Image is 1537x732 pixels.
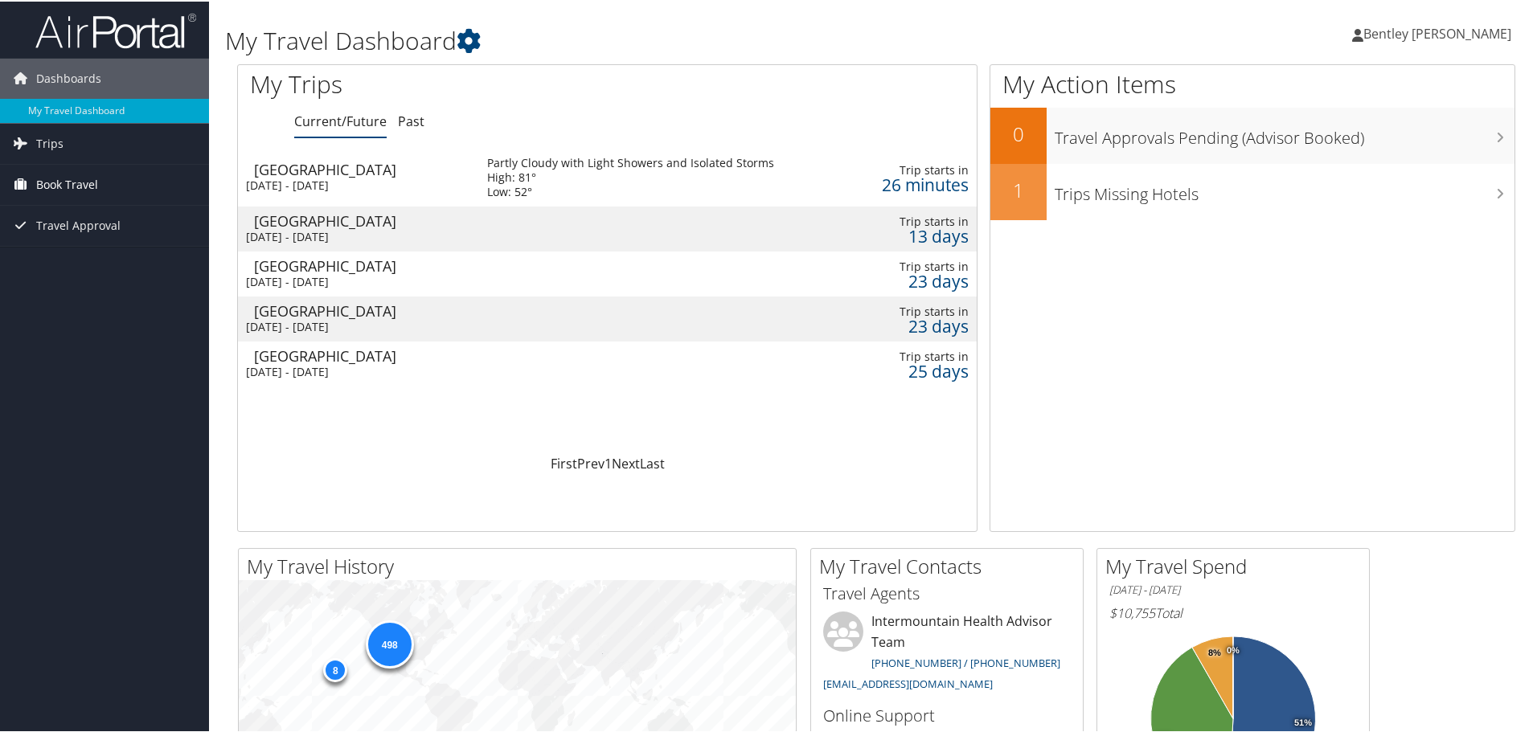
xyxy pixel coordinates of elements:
[246,363,463,378] div: [DATE] - [DATE]
[365,619,413,667] div: 498
[867,303,969,317] div: Trip starts in
[254,212,471,227] div: [GEOGRAPHIC_DATA]
[254,302,471,317] div: [GEOGRAPHIC_DATA]
[323,656,347,681] div: 8
[990,162,1514,219] a: 1Trips Missing Hotels
[823,703,1071,726] h3: Online Support
[246,228,463,243] div: [DATE] - [DATE]
[990,175,1047,202] h2: 1
[1109,603,1357,620] h6: Total
[819,551,1083,579] h2: My Travel Contacts
[1109,581,1357,596] h6: [DATE] - [DATE]
[867,272,969,287] div: 23 days
[990,106,1514,162] a: 0Travel Approvals Pending (Advisor Booked)
[1352,8,1527,56] a: Bentley [PERSON_NAME]
[867,162,969,176] div: Trip starts in
[867,176,969,190] div: 26 minutes
[1055,174,1514,204] h3: Trips Missing Hotels
[36,204,121,244] span: Travel Approval
[36,122,64,162] span: Trips
[640,453,665,471] a: Last
[36,163,98,203] span: Book Travel
[487,183,774,198] div: Low: 52°
[867,227,969,242] div: 13 days
[246,177,463,191] div: [DATE] - [DATE]
[815,610,1079,696] li: Intermountain Health Advisor Team
[990,119,1047,146] h2: 0
[867,362,969,377] div: 25 days
[254,347,471,362] div: [GEOGRAPHIC_DATA]
[1208,647,1221,656] tspan: 8%
[294,111,387,129] a: Current/Future
[246,318,463,333] div: [DATE] - [DATE]
[247,551,796,579] h2: My Travel History
[990,66,1514,100] h1: My Action Items
[612,453,640,471] a: Next
[871,654,1060,669] a: [PHONE_NUMBER] / [PHONE_NUMBER]
[823,675,993,689] a: [EMAIL_ADDRESS][DOMAIN_NAME]
[867,258,969,272] div: Trip starts in
[1227,644,1240,654] tspan: 0%
[867,213,969,227] div: Trip starts in
[1294,717,1312,726] tspan: 51%
[36,57,101,97] span: Dashboards
[487,169,774,183] div: High: 81°
[867,317,969,332] div: 23 days
[35,10,196,48] img: airportal-logo.png
[1109,603,1155,620] span: $10,755
[487,154,774,169] div: Partly Cloudy with Light Showers and Isolated Storms
[577,453,605,471] a: Prev
[605,453,612,471] a: 1
[823,581,1071,603] h3: Travel Agents
[398,111,424,129] a: Past
[254,257,471,272] div: [GEOGRAPHIC_DATA]
[254,161,471,175] div: [GEOGRAPHIC_DATA]
[246,273,463,288] div: [DATE] - [DATE]
[1055,117,1514,148] h3: Travel Approvals Pending (Advisor Booked)
[551,453,577,471] a: First
[225,22,1093,56] h1: My Travel Dashboard
[867,348,969,362] div: Trip starts in
[1363,23,1511,41] span: Bentley [PERSON_NAME]
[250,66,657,100] h1: My Trips
[1105,551,1369,579] h2: My Travel Spend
